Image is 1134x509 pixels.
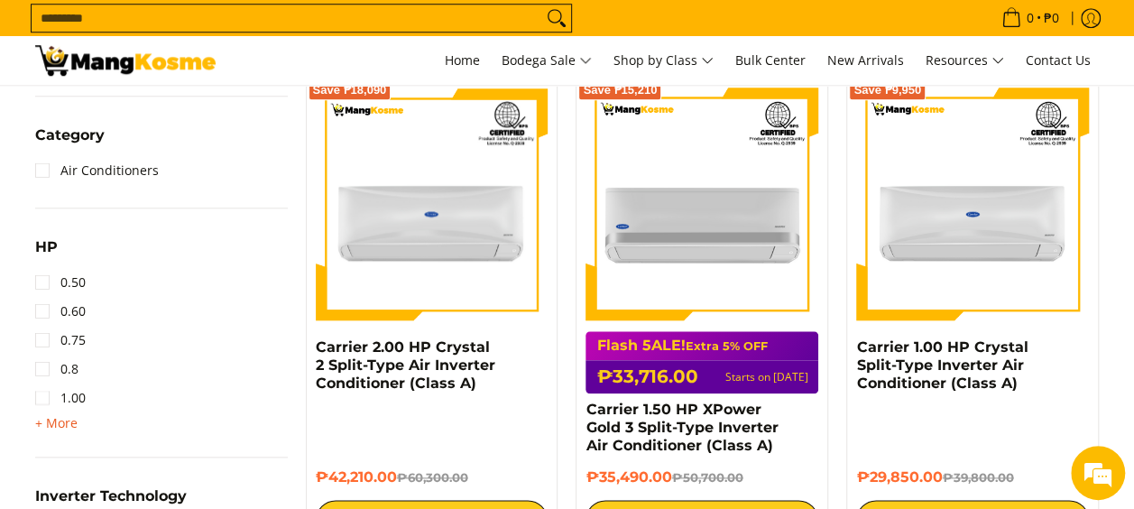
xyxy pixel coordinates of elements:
del: ₱60,300.00 [397,470,468,485]
a: Bulk Center [726,36,815,85]
a: New Arrivals [818,36,913,85]
a: Carrier 1.50 HP XPower Gold 3 Split-Type Inverter Air Conditioner (Class A) [585,401,778,454]
a: Air Conditioners [35,156,159,185]
summary: Open [35,240,58,268]
span: New Arrivals [827,51,904,69]
a: 0.75 [35,326,86,355]
span: Category [35,128,105,143]
span: Save ₱18,090 [313,85,387,96]
span: Home [445,51,480,69]
summary: Open [35,128,105,156]
a: Home [436,36,489,85]
span: ₱0 [1041,12,1062,24]
span: Shop by Class [613,50,714,72]
del: ₱39,800.00 [942,470,1013,485]
a: Resources [917,36,1013,85]
span: Bodega Sale [502,50,592,72]
h6: ₱42,210.00 [316,468,549,486]
h6: ₱29,850.00 [856,468,1089,486]
img: Carrier 1.50 HP XPower Gold 3 Split-Type Inverter Air Conditioner (Class A) [585,88,818,320]
a: 0.60 [35,297,86,326]
a: Carrier 2.00 HP Crystal 2 Split-Type Air Inverter Conditioner (Class A) [316,338,495,392]
a: Contact Us [1017,36,1100,85]
a: 1.00 [35,384,86,412]
del: ₱50,700.00 [671,470,742,485]
span: Save ₱9,950 [853,85,921,96]
span: Inverter Technology [35,489,187,504]
a: 0.8 [35,355,78,384]
img: Carrier 2.00 HP Crystal 2 Split-Type Air Inverter Conditioner (Class A) [316,88,549,320]
a: Bodega Sale [493,36,601,85]
a: Shop by Class [604,36,723,85]
span: Contact Us [1026,51,1091,69]
span: • [996,8,1065,28]
a: Carrier 1.00 HP Crystal Split-Type Inverter Air Conditioner (Class A) [856,338,1028,392]
span: HP [35,240,58,255]
span: Resources [926,50,1004,72]
span: Save ₱15,210 [583,85,657,96]
button: Search [542,5,571,32]
img: Carrier 1.00 HP Crystal Split-Type Inverter Air Conditioner (Class A) [856,88,1089,320]
a: 0.50 [35,268,86,297]
nav: Main Menu [234,36,1100,85]
h6: ₱35,490.00 [585,468,818,486]
summary: Open [35,412,78,434]
img: Bodega Sale Aircon l Mang Kosme: Home Appliances Warehouse Sale [35,45,216,76]
span: 0 [1024,12,1037,24]
span: Bulk Center [735,51,806,69]
span: + More [35,416,78,430]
